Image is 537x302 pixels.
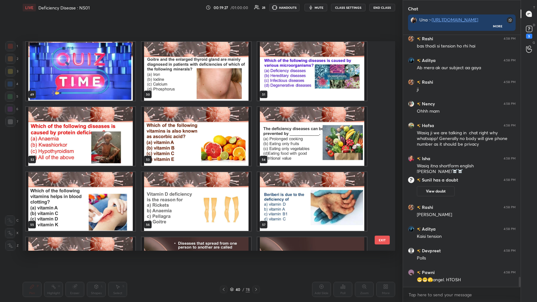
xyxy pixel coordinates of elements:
img: no-rating-badge.077c3623.svg [417,177,421,183]
button: EXIT [375,236,390,244]
p: Chat [403,0,423,17]
div: 4:58 PM [504,157,516,160]
h4: Deficiency Disease : NS01 [38,5,90,11]
div: 4:58 PM [504,124,516,127]
h6: Aditya [421,57,436,64]
button: HANDOUTS [269,4,299,11]
div: 4:58 PM [504,102,516,106]
img: 3 [408,155,414,162]
img: 0edee1e7fdfc40b59cfc58311ea5fb6a.jpg [408,226,414,232]
div: C [5,215,19,226]
div: Wasiq ji we are talking in chat right why whatsapp! Generally no body will give phone number as i... [417,130,516,148]
h6: Rashi [421,35,433,42]
div: Polls [417,255,516,261]
img: no-rating-badge.077c3623.svg [417,124,421,127]
img: default.png [408,248,414,254]
h6: Hafsa [421,122,434,129]
img: no-rating-badge.077c3623.svg [417,81,421,84]
img: 4642a37f4aa9462bbb480c3103083038.jpg [408,101,414,107]
img: no-rating-badge.077c3623.svg [417,206,421,209]
span: mute [315,5,323,10]
div: 4:58 PM [504,205,516,209]
img: 452a5ba7115c468bbfbd1a37a9ade887.jpg [408,204,414,210]
div: 4:58 PM [504,59,516,62]
div: Z [5,241,19,251]
div: 4:58 PM [504,178,516,182]
p: D [533,23,535,27]
div: Kaisi tension [417,233,516,240]
img: no-rating-badge.077c3623.svg [417,102,421,106]
div: 3 [5,66,18,76]
div: / [243,288,244,291]
p: T [533,5,535,10]
h6: Devpreet [421,247,441,254]
p: G [533,40,535,45]
img: e4fb9190376845a3b22a8dadbbc73993.jpg [408,122,414,129]
div: 5 [5,92,18,102]
img: no-rating-badge.077c3623.svg [417,157,421,160]
div: 25 [262,6,266,9]
a: [URL][DOMAIN_NAME] [432,17,478,23]
h6: Nency [421,100,435,107]
div: 4:58 PM [504,37,516,41]
div: grid [403,35,521,287]
button: View doubt [417,186,455,196]
img: 0edee1e7fdfc40b59cfc58311ea5fb6a.jpg [408,57,414,64]
div: 😁😁🫣angel. HTOSH [417,277,516,283]
div: 4:58 PM [504,227,516,231]
div: [PERSON_NAME] [417,212,516,218]
div: ji [417,87,516,93]
img: 452a5ba7115c468bbfbd1a37a9ade887.jpg [408,79,414,85]
div: 4:58 PM [504,80,516,84]
img: 085865dee3ba4c5baa9bf797de20702d.jpg [408,269,414,276]
div: 2 [5,54,18,64]
h6: Sunil [421,177,432,183]
h6: Rashi [421,204,433,210]
img: no-rating-badge.077c3623.svg [417,227,421,231]
div: 1 [5,41,18,51]
div: 40 [235,288,241,291]
button: mute [305,4,327,11]
div: 4:58 PM [504,271,516,274]
h6: Pawni [421,269,435,276]
div: 4 [5,79,18,89]
span: has a doubt [432,177,458,183]
div: 5 [526,34,532,39]
img: no-rating-badge.077c3623.svg [417,271,421,274]
h6: Rashi [421,79,433,85]
div: 7 [5,117,18,127]
div: X [5,228,19,238]
div: Ohhh mam [417,108,516,115]
div: 78 [246,287,250,292]
div: 6 [5,104,18,114]
div: Wasiq itna shortform english [PERSON_NAME]☠️☠️ [417,163,516,175]
div: Una :- [419,17,493,23]
div: 4:58 PM [504,249,516,253]
div: grid [23,41,384,251]
button: End Class [369,4,395,11]
button: CLASS SETTINGS [331,4,366,11]
img: d2985796f8be4e37b34ade3daf6a3240.jpg [411,17,417,23]
div: More [493,24,502,28]
div: bas thodi si tension ho rhi hai [417,43,516,49]
h6: Aditya [421,226,436,232]
div: LIVE [23,4,36,11]
h6: Isha [421,155,430,162]
img: no-rating-badge.077c3623.svg [417,249,421,253]
img: no-rating-badge.077c3623.svg [417,37,421,41]
div: Ab mera ak aur subject aa gaya [417,65,516,71]
img: no-rating-badge.077c3623.svg [417,59,421,62]
img: 452a5ba7115c468bbfbd1a37a9ade887.jpg [408,36,414,42]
